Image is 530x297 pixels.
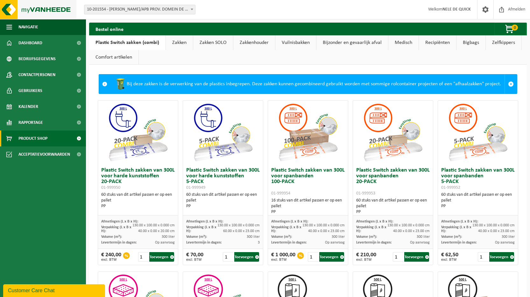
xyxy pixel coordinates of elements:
[138,252,149,262] input: 1
[101,258,121,262] span: excl. BTW
[486,35,521,50] a: Zelfkippers
[271,241,307,244] span: Levertermijn in dagen:
[258,241,260,244] span: 3
[441,235,462,239] span: Volume (m³):
[441,258,458,262] span: excl. BTW
[234,252,259,262] button: Toevoegen
[101,203,175,209] div: PP
[356,191,375,196] span: 01-999953
[271,209,345,215] div: PP
[271,252,295,262] div: € 1 000,00
[356,220,393,223] span: Afmetingen (L x B x H):
[101,192,175,209] div: 60 stuks van dit artikel passen er op een pallet
[308,229,345,233] span: 40.00 x 0.00 x 23.00 cm
[18,67,55,83] span: Contactpersonen
[18,19,38,35] span: Navigatie
[441,192,515,209] div: 60 stuks van dit artikel passen er op een pallet
[495,241,515,244] span: Op aanvraag
[84,5,195,14] span: 10-201554 - JEUGDHERBERG SCHIPKEN/APB PROV. DOMEIN DE GAVERS - GERAARDSBERGEN
[441,225,471,233] span: Verpakking (L x B x H):
[494,23,526,35] button: 0
[18,131,47,146] span: Product Shop
[410,241,430,244] span: Op aanvraag
[456,35,485,50] a: Bigbags
[505,74,517,94] a: Sluit melding
[361,101,425,164] img: 01-999953
[186,192,260,209] div: 60 stuks van dit artikel passen er op een pallet
[186,241,222,244] span: Levertermijn in dagen:
[441,252,458,262] div: € 62,50
[388,35,419,50] a: Medisch
[247,235,260,239] span: 300 liter
[356,252,376,262] div: € 210,00
[512,25,518,31] span: 0
[18,99,38,115] span: Kalender
[276,101,340,164] img: 01-999954
[356,235,377,239] span: Volume (m³):
[106,101,170,164] img: 01-999950
[446,101,510,164] img: 01-999952
[271,225,301,233] span: Verpakking (L x B x H):
[356,225,386,233] span: Verpakking (L x B x H):
[319,252,344,262] button: Toevoegen
[162,235,175,239] span: 300 liter
[387,223,430,227] span: 130.00 x 100.00 x 0.000 cm
[191,101,255,164] img: 01-999949
[155,241,175,244] span: Op aanvraag
[441,220,478,223] span: Afmetingen (L x B x H):
[186,167,260,190] h3: Plastic Switch zakken van 300L voor harde kunststoffen 5-PACK
[441,241,477,244] span: Levertermijn in dagen:
[186,225,216,233] span: Verpakking (L x B x H):
[275,35,316,50] a: Vuilnisbakken
[186,220,223,223] span: Afmetingen (L x B x H):
[441,203,515,209] div: PP
[18,146,70,162] span: Acceptatievoorwaarden
[478,229,515,233] span: 40.00 x 0.00 x 23.00 cm
[404,252,429,262] button: Toevoegen
[271,220,308,223] span: Afmetingen (L x B x H):
[18,51,56,67] span: Bedrijfsgegevens
[393,252,404,262] input: 1
[233,35,275,50] a: Zakkenhouder
[89,50,138,65] a: Comfort artikelen
[3,283,106,297] iframe: chat widget
[166,35,193,50] a: Zakken
[18,83,42,99] span: Gebruikers
[442,7,471,12] strong: NELE DE QUICK
[356,258,376,262] span: excl. BTW
[101,235,122,239] span: Volume (m³):
[316,35,388,50] a: Bijzonder en gevaarlijk afval
[308,252,319,262] input: 1
[441,185,460,190] span: 01-999952
[18,35,42,51] span: Dashboard
[186,252,203,262] div: € 70,00
[101,185,120,190] span: 01-999950
[110,74,505,94] div: Bij deze zakken is de verwerking van de plastics inbegrepen. Deze zakken kunnen gecombineerd gebr...
[101,167,175,190] h3: Plastic Switch zakken van 300L voor harde kunststoffen 20-PACK
[149,252,174,262] button: Toevoegen
[186,235,207,239] span: Volume (m³):
[223,252,234,262] input: 1
[101,252,121,262] div: € 240,00
[419,35,456,50] a: Recipiënten
[302,223,345,227] span: 130.00 x 100.00 x 0.000 cm
[393,229,430,233] span: 40.00 x 0.00 x 23.00 cm
[186,258,203,262] span: excl. BTW
[217,223,260,227] span: 130.00 x 100.00 x 0.000 cm
[271,258,295,262] span: excl. BTW
[186,203,260,209] div: PP
[356,198,430,215] div: 60 stuks van dit artikel passen er op een pallet
[332,235,345,239] span: 300 liter
[356,241,392,244] span: Levertermijn in dagen:
[114,78,127,90] img: WB-0240-HPE-GN-50.png
[417,235,430,239] span: 300 liter
[223,229,260,233] span: 60.00 x 0.00 x 23.00 cm
[89,35,166,50] a: Plastic Switch zakken (combi)
[271,167,345,196] h3: Plastic Switch zakken van 300L voor spanbanden 100-PACK
[101,220,138,223] span: Afmetingen (L x B x H):
[193,35,233,50] a: Zakken SOLO
[101,225,131,233] span: Verpakking (L x B x H):
[271,191,290,196] span: 01-999954
[186,185,205,190] span: 01-999949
